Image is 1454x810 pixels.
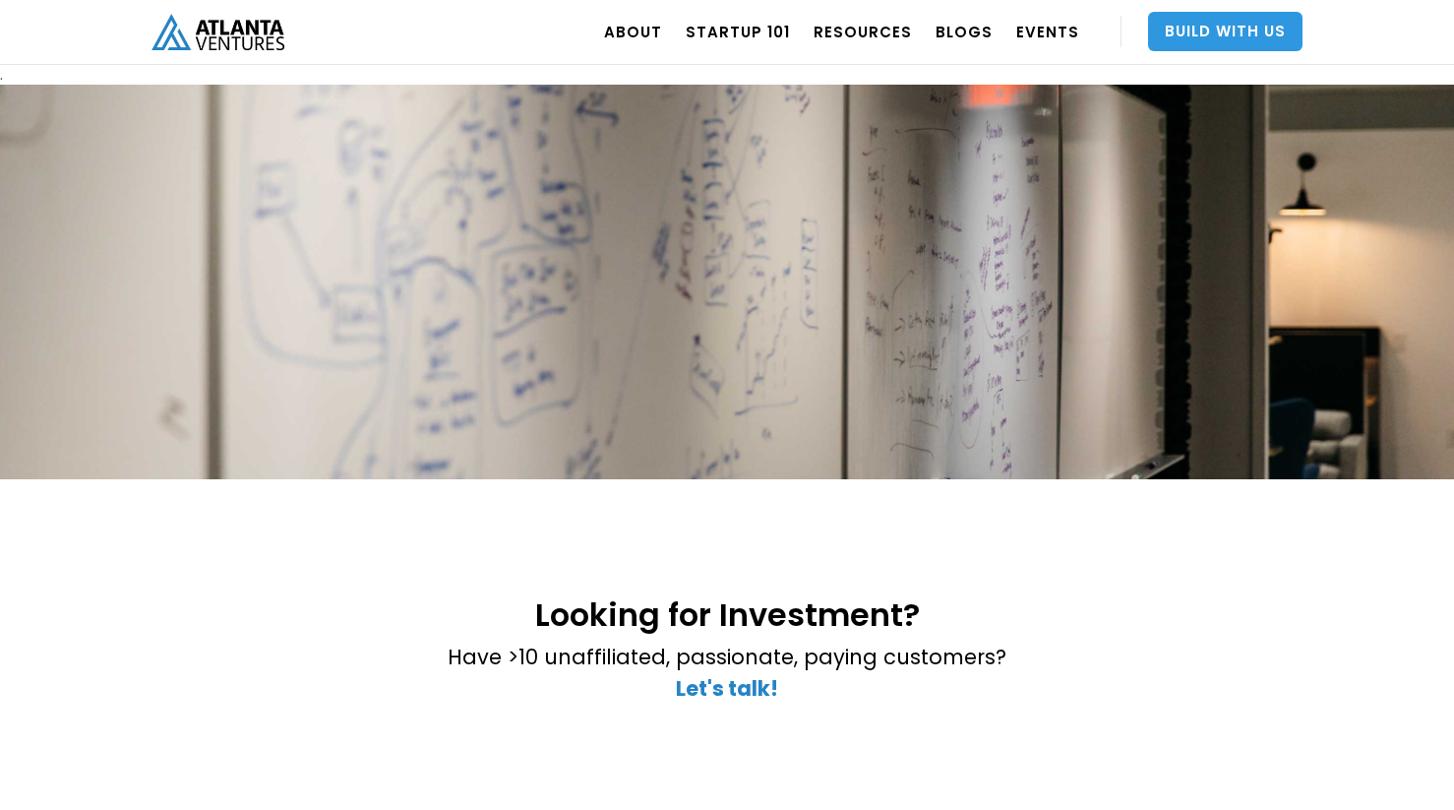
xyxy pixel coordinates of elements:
a: Let's talk! [676,674,778,703]
a: EVENTS [1016,4,1079,59]
a: BLOGS [936,4,993,59]
a: Build With Us [1148,12,1303,51]
a: ABOUT [604,4,662,59]
p: Have >10 unaffiliated, passionate, paying customers? ‍ [448,642,1006,705]
h2: Looking for Investment? [448,597,1006,632]
a: RESOURCES [814,4,912,59]
a: Startup 101 [686,4,790,59]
